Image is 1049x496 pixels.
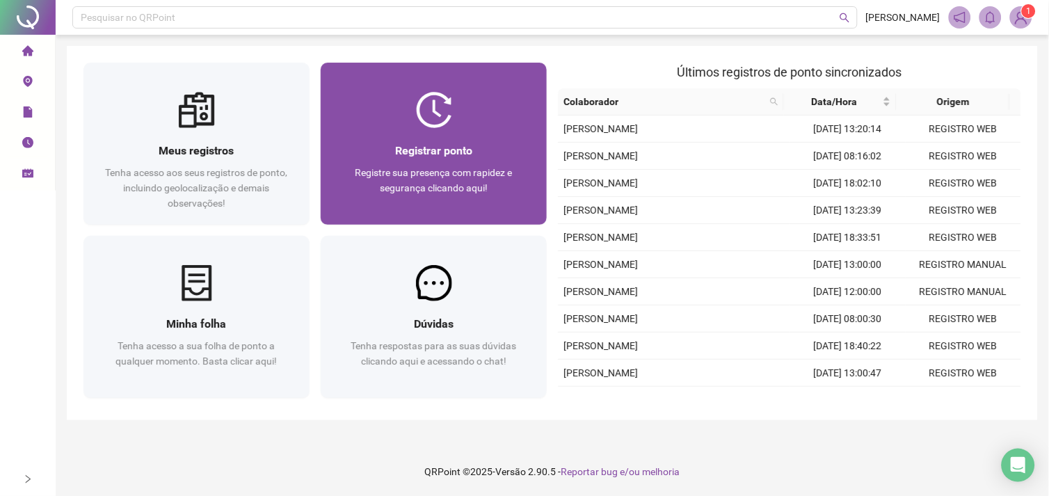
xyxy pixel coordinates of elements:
[790,387,906,414] td: [DATE] 12:18:40
[790,94,880,109] span: Data/Hora
[906,115,1022,143] td: REGISTRO WEB
[790,143,906,170] td: [DATE] 08:16:02
[790,170,906,197] td: [DATE] 18:02:10
[561,466,680,477] span: Reportar bug e/ou melhoria
[563,177,638,189] span: [PERSON_NAME]
[678,65,902,79] span: Últimos registros de ponto sincronizados
[83,63,310,225] a: Meus registrosTenha acesso aos seus registros de ponto, incluindo geolocalização e demais observa...
[563,94,764,109] span: Colaborador
[355,167,513,193] span: Registre sua presença com rapidez e segurança clicando aqui!
[22,131,33,159] span: clock-circle
[414,317,454,330] span: Dúvidas
[784,88,897,115] th: Data/Hora
[563,205,638,216] span: [PERSON_NAME]
[790,224,906,251] td: [DATE] 18:33:51
[563,232,638,243] span: [PERSON_NAME]
[906,224,1022,251] td: REGISTRO WEB
[167,317,227,330] span: Minha folha
[563,150,638,161] span: [PERSON_NAME]
[1027,6,1032,16] span: 1
[395,144,472,157] span: Registrar ponto
[563,340,638,351] span: [PERSON_NAME]
[767,91,781,112] span: search
[906,197,1022,224] td: REGISTRO WEB
[790,115,906,143] td: [DATE] 13:20:14
[984,11,997,24] span: bell
[790,360,906,387] td: [DATE] 13:00:47
[790,305,906,333] td: [DATE] 08:00:30
[106,167,288,209] span: Tenha acesso aos seus registros de ponto, incluindo geolocalização e demais observações!
[906,387,1022,414] td: REGISTRO WEB
[563,313,638,324] span: [PERSON_NAME]
[790,333,906,360] td: [DATE] 18:40:22
[321,236,547,398] a: DúvidasTenha respostas para as suas dúvidas clicando aqui e acessando o chat!
[790,251,906,278] td: [DATE] 13:00:00
[351,340,517,367] span: Tenha respostas para as suas dúvidas clicando aqui e acessando o chat!
[22,70,33,97] span: environment
[83,236,310,398] a: Minha folhaTenha acesso a sua folha de ponto a qualquer momento. Basta clicar aqui!
[906,251,1022,278] td: REGISTRO MANUAL
[22,39,33,67] span: home
[159,144,234,157] span: Meus registros
[116,340,278,367] span: Tenha acesso a sua folha de ponto a qualquer momento. Basta clicar aqui!
[906,170,1022,197] td: REGISTRO WEB
[23,474,33,484] span: right
[1022,4,1036,18] sup: Atualize o seu contato no menu Meus Dados
[906,278,1022,305] td: REGISTRO MANUAL
[563,286,638,297] span: [PERSON_NAME]
[496,466,527,477] span: Versão
[906,305,1022,333] td: REGISTRO WEB
[790,278,906,305] td: [DATE] 12:00:00
[563,123,638,134] span: [PERSON_NAME]
[56,447,1049,496] footer: QRPoint © 2025 - 2.90.5 -
[1011,7,1032,28] img: 89605
[866,10,940,25] span: [PERSON_NAME]
[770,97,778,106] span: search
[906,360,1022,387] td: REGISTRO WEB
[321,63,547,225] a: Registrar pontoRegistre sua presença com rapidez e segurança clicando aqui!
[22,100,33,128] span: file
[563,367,638,378] span: [PERSON_NAME]
[1002,449,1035,482] div: Open Intercom Messenger
[22,161,33,189] span: schedule
[563,259,638,270] span: [PERSON_NAME]
[906,333,1022,360] td: REGISTRO WEB
[906,143,1022,170] td: REGISTRO WEB
[840,13,850,23] span: search
[897,88,1009,115] th: Origem
[954,11,966,24] span: notification
[790,197,906,224] td: [DATE] 13:23:39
